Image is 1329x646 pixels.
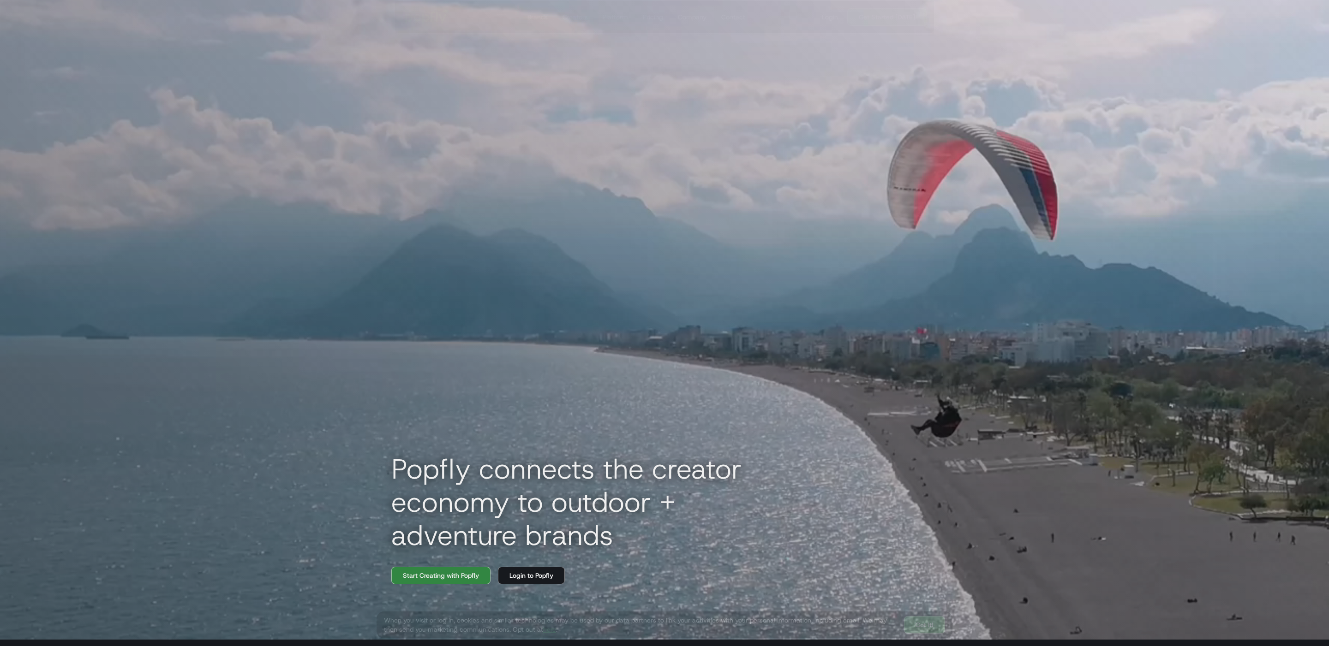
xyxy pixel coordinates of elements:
[718,1,749,33] a: Contact
[818,12,842,22] a: Login
[674,1,710,33] a: Company
[639,1,667,33] a: Pricing
[384,616,897,634] div: When you visit or log in, cookies and similar technologies may be used by our data partners to li...
[498,567,565,584] a: Login to Popfly
[603,12,628,22] div: Platform
[904,616,945,634] a: Got It!
[559,1,592,33] a: Creators
[643,12,663,22] div: Pricing
[384,452,799,552] h1: Popfly connects the creator economy to outdoor + adventure brands
[527,12,548,22] div: Brands
[563,12,588,22] div: Creators
[399,3,458,31] a: home
[721,12,745,22] div: Contact
[678,12,706,22] div: Company
[847,8,927,26] a: Get Started [DATE]
[822,12,838,22] div: Login
[599,1,632,33] a: Platform
[524,1,551,33] a: Brands
[391,567,491,584] a: Start Creating with Popfly
[543,625,556,634] a: here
